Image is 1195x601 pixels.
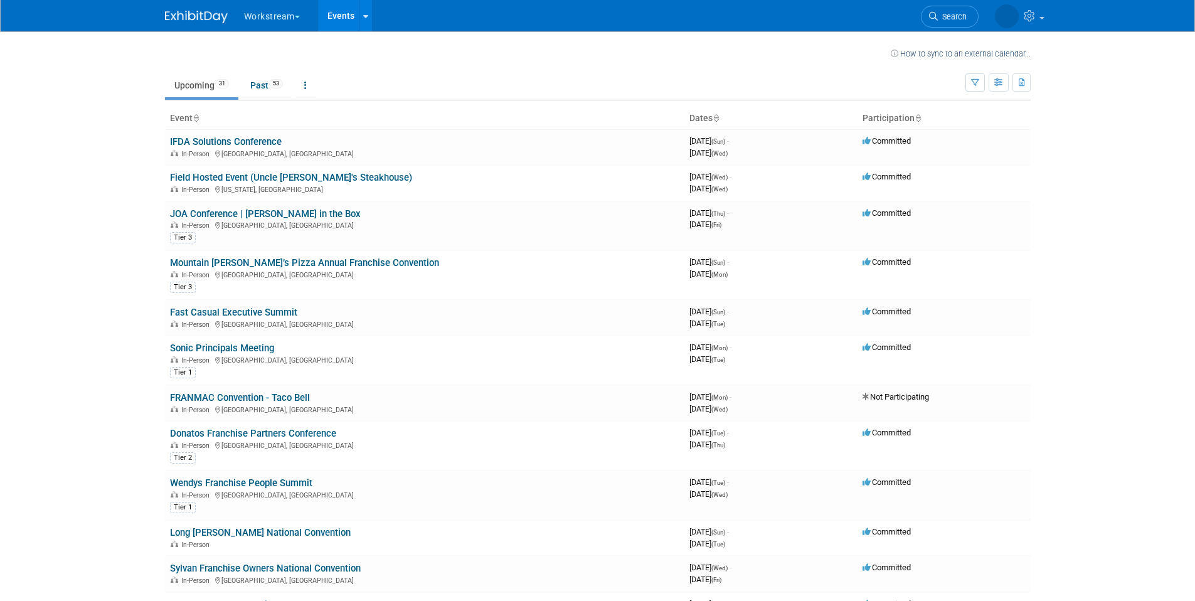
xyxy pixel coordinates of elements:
[727,527,729,536] span: -
[170,232,196,243] div: Tier 3
[711,356,725,363] span: (Tue)
[684,108,858,129] th: Dates
[995,4,1019,28] img: Josh Smith
[181,442,213,450] span: In-Person
[711,221,721,228] span: (Fri)
[170,452,196,464] div: Tier 2
[711,259,725,266] span: (Sun)
[863,563,911,572] span: Committed
[181,221,213,230] span: In-Person
[727,428,729,437] span: -
[689,392,731,402] span: [DATE]
[170,489,679,499] div: [GEOGRAPHIC_DATA], [GEOGRAPHIC_DATA]
[711,271,728,278] span: (Mon)
[689,539,725,548] span: [DATE]
[689,148,728,157] span: [DATE]
[711,479,725,486] span: (Tue)
[711,406,728,413] span: (Wed)
[170,172,412,183] a: Field Hosted Event (Uncle [PERSON_NAME]'s Steakhouse)
[170,527,351,538] a: Long [PERSON_NAME] National Convention
[171,577,178,583] img: In-Person Event
[689,172,731,181] span: [DATE]
[863,527,911,536] span: Committed
[689,136,729,146] span: [DATE]
[730,343,731,352] span: -
[165,73,238,97] a: Upcoming31
[171,356,178,363] img: In-Person Event
[171,150,178,156] img: In-Person Event
[181,577,213,585] span: In-Person
[689,220,721,229] span: [DATE]
[170,367,196,378] div: Tier 1
[863,392,929,402] span: Not Participating
[193,113,199,123] a: Sort by Event Name
[181,541,213,549] span: In-Person
[689,477,729,487] span: [DATE]
[689,307,729,316] span: [DATE]
[170,319,679,329] div: [GEOGRAPHIC_DATA], [GEOGRAPHIC_DATA]
[170,477,312,489] a: Wendys Franchise People Summit
[858,108,1031,129] th: Participation
[863,208,911,218] span: Committed
[711,394,728,401] span: (Mon)
[711,321,725,327] span: (Tue)
[689,440,725,449] span: [DATE]
[711,442,725,449] span: (Thu)
[921,6,979,28] a: Search
[170,148,679,158] div: [GEOGRAPHIC_DATA], [GEOGRAPHIC_DATA]
[689,269,728,279] span: [DATE]
[711,186,728,193] span: (Wed)
[171,406,178,412] img: In-Person Event
[181,150,213,158] span: In-Person
[711,138,725,145] span: (Sun)
[215,79,229,88] span: 31
[170,502,196,513] div: Tier 1
[863,477,911,487] span: Committed
[727,477,729,487] span: -
[711,565,728,572] span: (Wed)
[171,491,178,497] img: In-Person Event
[730,172,731,181] span: -
[170,354,679,364] div: [GEOGRAPHIC_DATA], [GEOGRAPHIC_DATA]
[689,319,725,328] span: [DATE]
[711,529,725,536] span: (Sun)
[863,136,911,146] span: Committed
[181,491,213,499] span: In-Person
[171,321,178,327] img: In-Person Event
[863,343,911,352] span: Committed
[170,575,679,585] div: [GEOGRAPHIC_DATA], [GEOGRAPHIC_DATA]
[170,440,679,450] div: [GEOGRAPHIC_DATA], [GEOGRAPHIC_DATA]
[915,113,921,123] a: Sort by Participation Type
[689,184,728,193] span: [DATE]
[711,577,721,583] span: (Fri)
[171,186,178,192] img: In-Person Event
[727,208,729,218] span: -
[863,428,911,437] span: Committed
[730,392,731,402] span: -
[711,210,725,217] span: (Thu)
[727,136,729,146] span: -
[269,79,283,88] span: 53
[689,527,729,536] span: [DATE]
[711,430,725,437] span: (Tue)
[170,208,361,220] a: JOA Conference | [PERSON_NAME] in the Box
[711,174,728,181] span: (Wed)
[170,136,282,147] a: IFDA Solutions Conference
[171,221,178,228] img: In-Person Event
[730,563,731,572] span: -
[713,113,719,123] a: Sort by Start Date
[689,563,731,572] span: [DATE]
[181,271,213,279] span: In-Person
[181,321,213,329] span: In-Person
[170,220,679,230] div: [GEOGRAPHIC_DATA], [GEOGRAPHIC_DATA]
[891,49,1031,58] a: How to sync to an external calendar...
[241,73,292,97] a: Past53
[689,208,729,218] span: [DATE]
[170,282,196,293] div: Tier 3
[711,309,725,316] span: (Sun)
[170,392,310,403] a: FRANMAC Convention - Taco Bell
[170,257,439,269] a: Mountain [PERSON_NAME]’s Pizza Annual Franchise Convention
[863,172,911,181] span: Committed
[170,184,679,194] div: [US_STATE], [GEOGRAPHIC_DATA]
[181,356,213,364] span: In-Person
